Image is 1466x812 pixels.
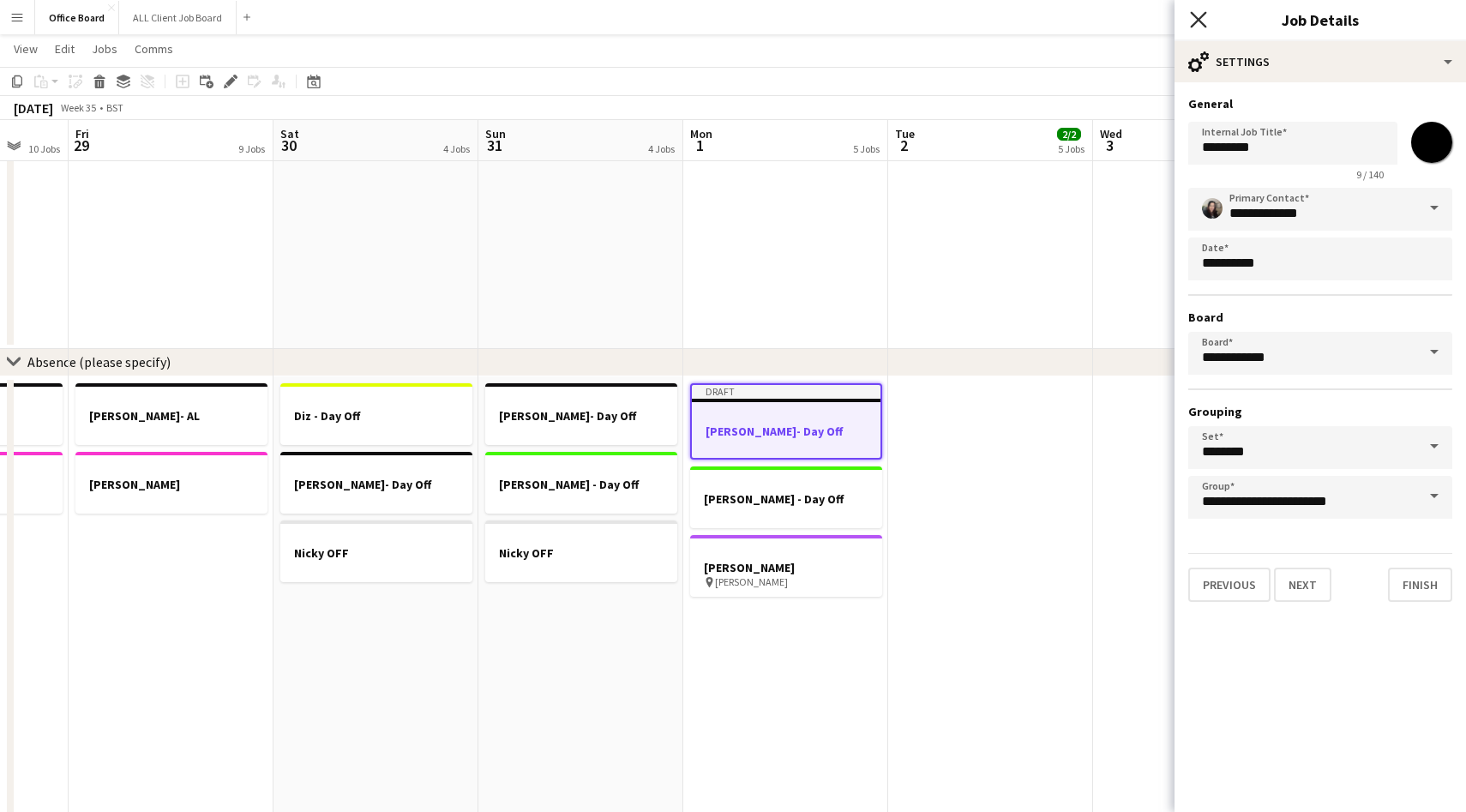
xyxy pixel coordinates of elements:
[14,41,38,57] span: View
[27,353,171,370] div: Absence (please specify)
[1388,568,1452,602] button: Finish
[688,135,712,155] span: 1
[57,101,99,114] span: Week 35
[128,38,180,60] a: Comms
[648,142,675,155] div: 4 Jobs
[1188,568,1271,602] button: Previous
[1175,9,1466,31] h3: Job Details
[485,126,506,141] span: Sun
[55,41,75,57] span: Edit
[690,491,882,507] h3: [PERSON_NAME] - Day Off
[280,126,299,141] span: Sat
[75,408,267,424] h3: [PERSON_NAME]- AL
[485,477,677,492] h3: [PERSON_NAME] - Day Off
[85,38,124,60] a: Jobs
[485,545,677,561] h3: Nicky OFF
[892,135,915,155] span: 2
[280,545,472,561] h3: Nicky OFF
[483,135,506,155] span: 31
[1274,568,1331,602] button: Next
[715,575,788,588] span: [PERSON_NAME]
[485,408,677,424] h3: [PERSON_NAME]- Day Off
[1097,135,1122,155] span: 3
[238,142,265,155] div: 9 Jobs
[1343,168,1397,181] span: 9 / 140
[690,383,882,460] app-job-card: Draft[PERSON_NAME]- Day Off
[75,452,267,514] app-job-card: [PERSON_NAME]
[35,1,119,34] button: Office Board
[280,520,472,582] app-job-card: Nicky OFF
[895,126,915,141] span: Tue
[48,38,81,60] a: Edit
[485,520,677,582] app-job-card: Nicky OFF
[690,126,712,141] span: Mon
[485,383,677,445] app-job-card: [PERSON_NAME]- Day Off
[75,477,267,492] h3: [PERSON_NAME]
[75,383,267,445] app-job-card: [PERSON_NAME]- AL
[280,477,472,492] h3: [PERSON_NAME]- Day Off
[443,142,470,155] div: 4 Jobs
[690,560,882,575] h3: [PERSON_NAME]
[1057,128,1081,141] span: 2/2
[135,41,173,57] span: Comms
[1188,404,1452,419] h3: Grouping
[1175,41,1466,82] div: Settings
[1100,126,1122,141] span: Wed
[853,142,880,155] div: 5 Jobs
[692,385,880,399] div: Draft
[692,424,880,439] h3: [PERSON_NAME]- Day Off
[280,383,472,445] app-job-card: Diz - Day Off
[106,101,123,114] div: BST
[485,452,677,514] app-job-card: [PERSON_NAME] - Day Off
[1188,310,1452,325] h3: Board
[278,135,299,155] span: 30
[7,38,45,60] a: View
[690,535,882,597] app-job-card: [PERSON_NAME] [PERSON_NAME]
[73,135,89,155] span: 29
[75,126,89,141] span: Fri
[690,466,882,528] app-job-card: [PERSON_NAME] - Day Off
[1188,96,1452,111] h3: General
[280,452,472,514] app-job-card: [PERSON_NAME]- Day Off
[280,408,472,424] h3: Diz - Day Off
[119,1,237,34] button: ALL Client Job Board
[92,41,117,57] span: Jobs
[28,142,60,155] div: 10 Jobs
[14,99,53,117] div: [DATE]
[1058,142,1084,155] div: 5 Jobs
